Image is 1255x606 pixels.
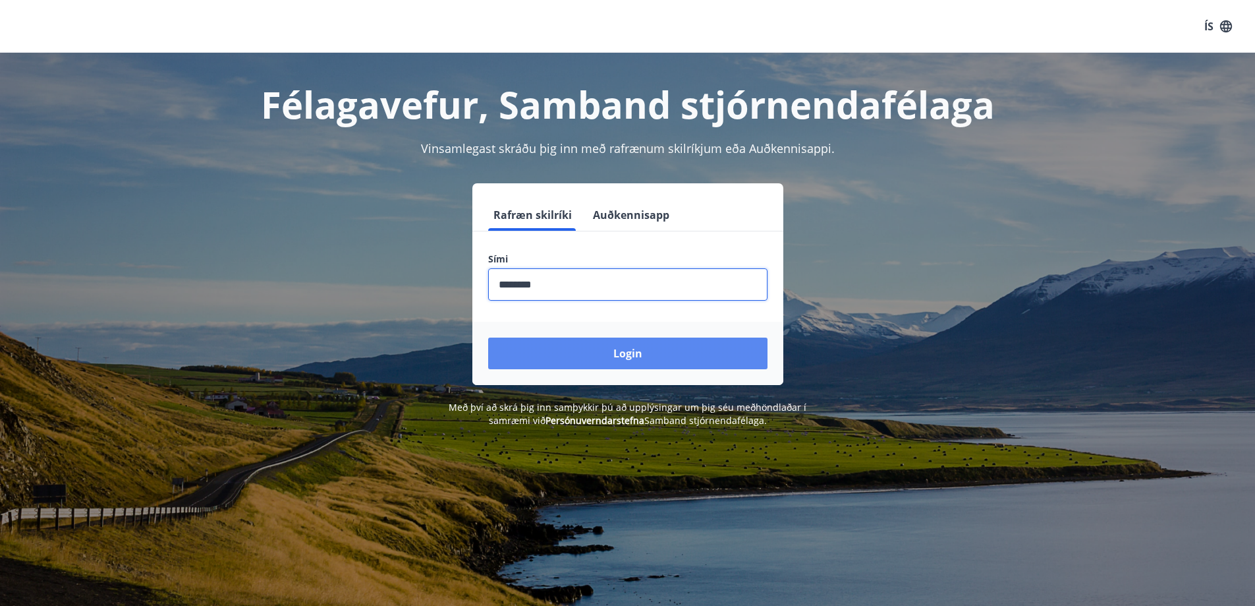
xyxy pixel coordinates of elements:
[488,199,577,231] button: Rafræn skilríki
[488,253,767,266] label: Sími
[545,414,644,427] a: Persónuverndarstefna
[1197,15,1239,38] button: ÍS
[488,338,767,369] button: Login
[449,401,806,427] span: Með því að skrá þig inn samþykkir þú að upplýsingar um þig séu meðhöndlaðar í samræmi við Samband...
[169,79,1086,129] h1: Félagavefur, Samband stjórnendafélaga
[421,140,835,156] span: Vinsamlegast skráðu þig inn með rafrænum skilríkjum eða Auðkennisappi.
[588,199,675,231] button: Auðkennisapp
